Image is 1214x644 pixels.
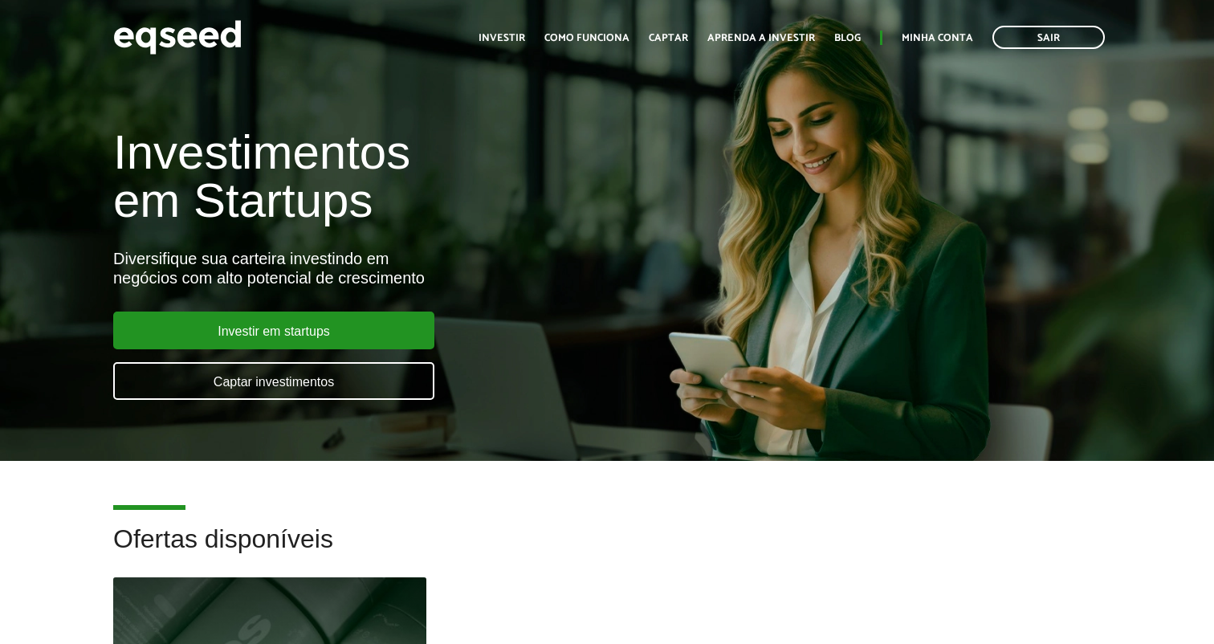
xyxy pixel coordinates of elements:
a: Investir em startups [113,312,434,349]
img: EqSeed [113,16,242,59]
div: Diversifique sua carteira investindo em negócios com alto potencial de crescimento [113,249,696,287]
h2: Ofertas disponíveis [113,525,1101,577]
a: Sair [992,26,1105,49]
a: Captar investimentos [113,362,434,400]
a: Aprenda a investir [707,33,815,43]
a: Minha conta [902,33,973,43]
a: Captar [649,33,688,43]
a: Como funciona [544,33,629,43]
h1: Investimentos em Startups [113,128,696,225]
a: Investir [479,33,525,43]
a: Blog [834,33,861,43]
